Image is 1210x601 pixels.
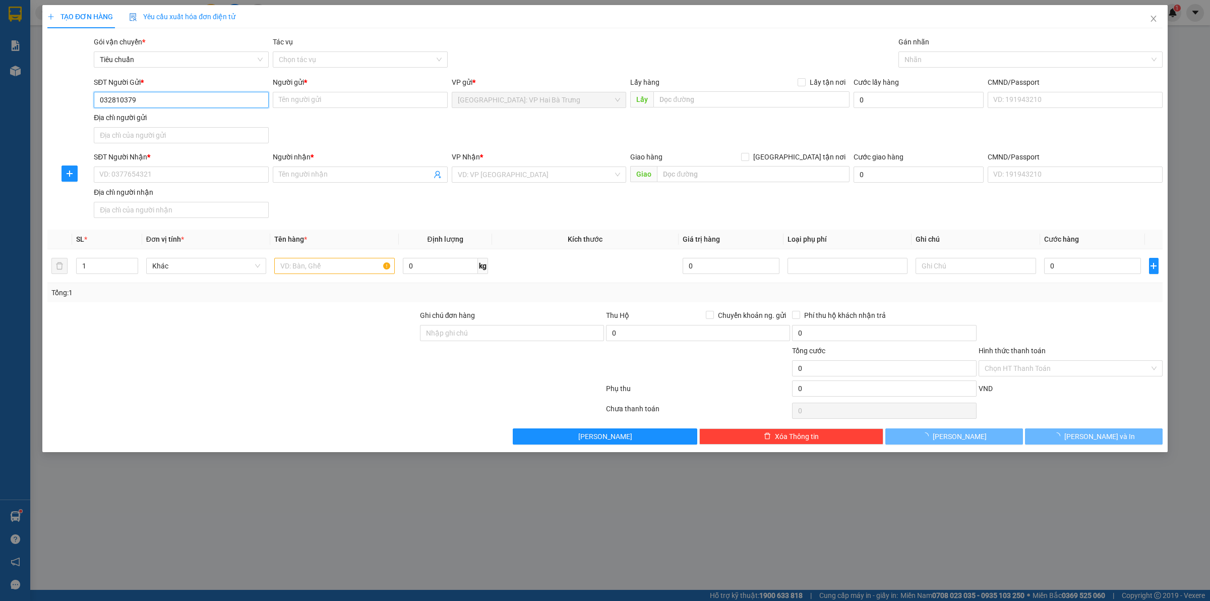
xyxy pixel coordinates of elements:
[274,258,394,274] input: VD: Bàn, Ghế
[1053,432,1064,440] span: loading
[979,385,993,393] span: VND
[1149,262,1158,270] span: plus
[854,167,984,183] input: Cước giao hàng
[699,428,883,445] button: deleteXóa Thông tin
[605,383,791,401] div: Phụ thu
[273,77,448,88] div: Người gửi
[775,431,819,442] span: Xóa Thông tin
[51,258,68,274] button: delete
[764,432,771,441] span: delete
[428,235,463,243] span: Định lượng
[922,432,933,440] span: loading
[854,153,903,161] label: Cước giao hàng
[94,127,269,143] input: Địa chỉ của người gửi
[912,230,1040,249] th: Ghi chú
[94,38,145,46] span: Gói vận chuyển
[273,151,448,162] div: Người nhận
[1149,258,1159,274] button: plus
[568,235,602,243] span: Kích thước
[683,235,720,243] span: Giá trị hàng
[28,34,53,43] strong: CSKH:
[653,91,850,107] input: Dọc đường
[152,258,260,274] span: Khác
[657,166,850,182] input: Dọc đường
[274,235,307,243] span: Tên hàng
[854,78,899,86] label: Cước lấy hàng
[458,92,621,107] span: Hà Nội: VP Hai Bà Trưng
[1139,5,1168,33] button: Close
[47,13,54,20] span: plus
[916,258,1036,274] input: Ghi Chú
[513,428,697,445] button: [PERSON_NAME]
[94,77,269,88] div: SĐT Người Gửi
[1025,428,1163,445] button: [PERSON_NAME] và In
[94,187,269,198] div: Địa chỉ người nhận
[4,34,77,52] span: [PHONE_NUMBER]
[885,428,1023,445] button: [PERSON_NAME]
[51,287,467,298] div: Tổng: 1
[800,310,890,321] span: Phí thu hộ khách nhận trả
[683,258,779,274] input: 0
[783,230,912,249] th: Loại phụ phí
[478,258,488,274] span: kg
[979,347,1046,355] label: Hình thức thanh toán
[714,310,790,321] span: Chuyển khoản ng. gửi
[630,153,662,161] span: Giao hàng
[100,52,263,67] span: Tiêu chuẩn
[4,61,154,75] span: Mã đơn: VHBT1210250003
[129,13,235,21] span: Yêu cầu xuất hóa đơn điện tử
[606,311,629,319] span: Thu Hộ
[434,171,442,179] span: user-add
[578,431,632,442] span: [PERSON_NAME]
[47,13,113,21] span: TẠO ĐƠN HÀNG
[452,77,627,88] div: VP gửi
[806,77,850,88] span: Lấy tận nơi
[854,92,984,108] input: Cước lấy hàng
[1149,15,1158,23] span: close
[630,78,659,86] span: Lấy hàng
[630,166,657,182] span: Giao
[94,112,269,123] div: Địa chỉ người gửi
[80,34,201,52] span: CÔNG TY TNHH CHUYỂN PHÁT NHANH BẢO AN
[988,77,1163,88] div: CMND/Passport
[792,347,825,355] span: Tổng cước
[420,311,475,319] label: Ghi chú đơn hàng
[94,202,269,218] input: Địa chỉ của người nhận
[898,38,929,46] label: Gán nhãn
[68,20,207,31] span: Ngày in phiếu: 10:59 ngày
[1044,235,1079,243] span: Cước hàng
[273,38,293,46] label: Tác vụ
[452,153,480,161] span: VP Nhận
[62,170,77,178] span: plus
[1064,431,1135,442] span: [PERSON_NAME] và In
[933,431,987,442] span: [PERSON_NAME]
[605,403,791,421] div: Chưa thanh toán
[94,151,269,162] div: SĐT Người Nhận
[62,166,78,182] button: plus
[71,5,204,18] strong: PHIẾU DÁN LÊN HÀNG
[988,151,1163,162] div: CMND/Passport
[420,325,604,341] input: Ghi chú đơn hàng
[129,13,137,21] img: icon
[146,235,184,243] span: Đơn vị tính
[749,151,850,162] span: [GEOGRAPHIC_DATA] tận nơi
[630,91,653,107] span: Lấy
[76,235,84,243] span: SL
